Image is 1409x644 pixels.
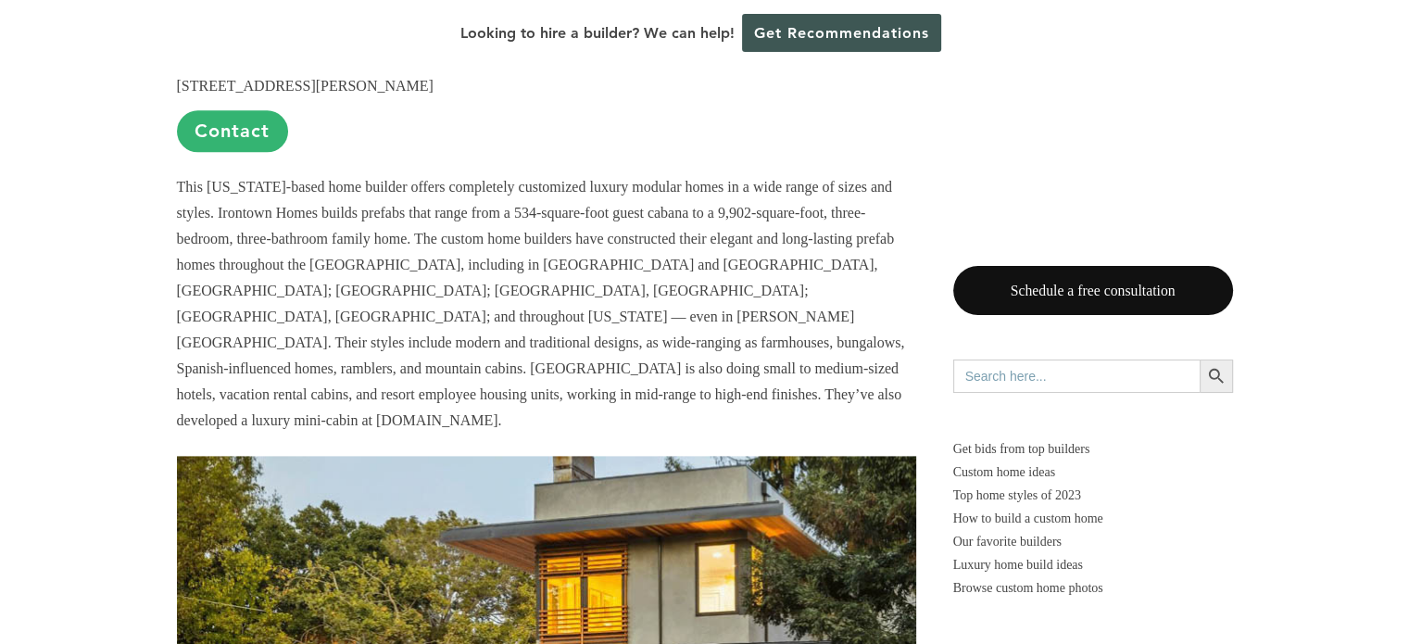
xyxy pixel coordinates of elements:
a: Contact [177,110,288,152]
a: Luxury home build ideas [953,553,1233,576]
a: Custom home ideas [953,461,1233,484]
a: Schedule a free consultation [953,266,1233,315]
a: Top home styles of 2023 [953,484,1233,507]
p: This [US_STATE]-based home builder offers completely customized luxury modular homes in a wide ra... [177,174,916,434]
a: Browse custom home photos [953,576,1233,600]
a: Get Recommendations [742,14,941,52]
a: Our favorite builders [953,530,1233,553]
input: Search here... [953,360,1200,393]
svg: Search [1206,366,1227,386]
a: How to build a custom home [953,507,1233,530]
p: Get bids from top builders [953,437,1233,461]
b: [STREET_ADDRESS][PERSON_NAME] [177,78,434,94]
